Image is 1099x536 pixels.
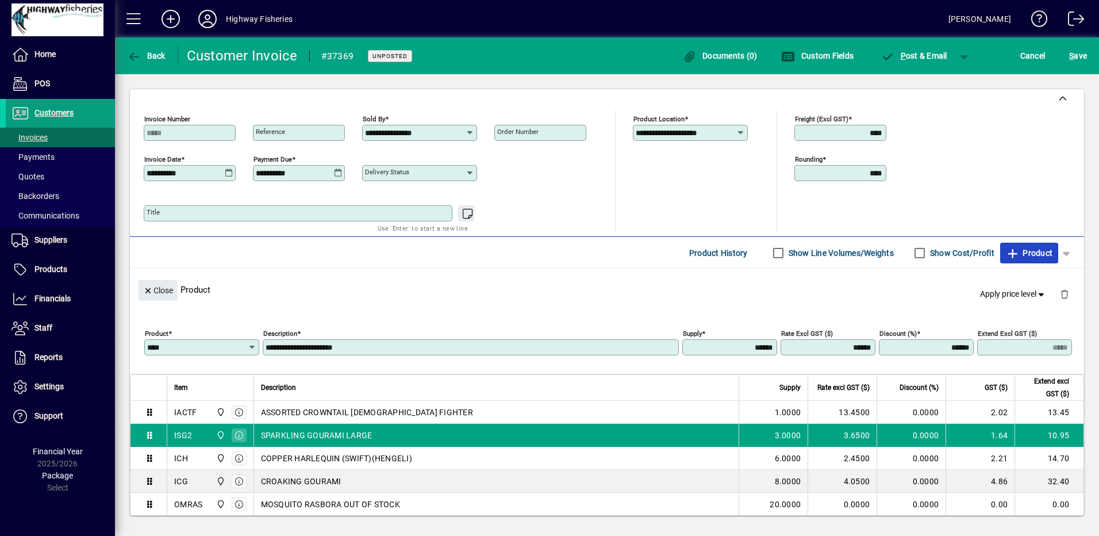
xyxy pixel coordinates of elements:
[6,285,115,313] a: Financials
[363,115,385,123] mat-label: Sold by
[11,192,59,201] span: Backorders
[781,51,854,60] span: Custom Fields
[817,381,870,394] span: Rate excl GST ($)
[881,51,947,60] span: ost & Email
[946,470,1015,493] td: 4.86
[683,330,702,338] mat-label: Supply
[6,343,115,372] a: Reports
[6,167,115,186] a: Quotes
[980,288,1047,300] span: Apply price level
[975,284,1051,305] button: Apply price level
[174,499,202,510] div: OMRAS
[633,115,685,123] mat-label: Product location
[815,407,870,418] div: 13.4500
[879,330,917,338] mat-label: Discount (%)
[778,45,856,66] button: Custom Fields
[213,406,226,419] span: Highway Fisheries Ltd
[779,381,801,394] span: Supply
[1006,244,1052,262] span: Product
[42,471,73,480] span: Package
[187,47,298,65] div: Customer Invoice
[174,430,192,441] div: ISG2
[795,155,823,163] mat-label: Rounding
[6,255,115,284] a: Products
[33,447,83,456] span: Financial Year
[6,128,115,147] a: Invoices
[877,424,946,447] td: 0.0000
[34,79,50,88] span: POS
[34,323,52,332] span: Staff
[786,247,894,259] label: Show Line Volumes/Weights
[1051,280,1078,308] button: Delete
[946,493,1015,516] td: 0.00
[6,402,115,431] a: Support
[34,353,63,362] span: Reports
[770,499,801,510] span: 20.0000
[174,476,188,487] div: ICG
[877,401,946,424] td: 0.0000
[946,424,1015,447] td: 1.64
[685,243,752,263] button: Product History
[174,381,188,394] span: Item
[6,373,115,401] a: Settings
[928,247,994,259] label: Show Cost/Profit
[1023,2,1048,40] a: Knowledge Base
[263,330,297,338] mat-label: Description
[6,40,115,69] a: Home
[261,499,400,510] span: MOSQUITO RASBORA OUT OF STOCK
[365,168,409,176] mat-label: Delivery status
[34,411,63,420] span: Support
[877,447,946,470] td: 0.0000
[174,407,197,418] div: IACTF
[1059,2,1085,40] a: Logout
[1051,289,1078,299] app-page-header-button: Delete
[34,265,67,274] span: Products
[261,430,372,441] span: SPARKLING GOURAMI LARGE
[1017,45,1048,66] button: Cancel
[948,10,1011,28] div: [PERSON_NAME]
[6,186,115,206] a: Backorders
[136,285,180,295] app-page-header-button: Close
[261,476,341,487] span: CROAKING GOURAMI
[815,499,870,510] div: 0.0000
[1066,45,1090,66] button: Save
[900,381,939,394] span: Discount (%)
[143,281,173,300] span: Close
[775,407,801,418] span: 1.0000
[877,493,946,516] td: 0.0000
[680,45,760,66] button: Documents (0)
[34,294,71,303] span: Financials
[1015,493,1083,516] td: 0.00
[34,382,64,391] span: Settings
[378,221,468,235] mat-hint: Use 'Enter' to start a new line
[6,147,115,167] a: Payments
[253,155,292,163] mat-label: Payment due
[6,314,115,343] a: Staff
[213,498,226,511] span: Highway Fisheries Ltd
[978,330,1037,338] mat-label: Extend excl GST ($)
[127,51,166,60] span: Back
[372,52,408,60] span: Unposted
[815,476,870,487] div: 4.0500
[875,45,953,66] button: Post & Email
[689,244,748,262] span: Product History
[795,115,848,123] mat-label: Freight (excl GST)
[213,429,226,442] span: Highway Fisheries Ltd
[321,47,354,66] div: #37369
[11,152,55,162] span: Payments
[775,476,801,487] span: 8.0000
[34,49,56,59] span: Home
[1015,470,1083,493] td: 32.40
[985,381,1008,394] span: GST ($)
[6,226,115,255] a: Suppliers
[147,208,160,216] mat-label: Title
[6,70,115,98] a: POS
[152,9,189,29] button: Add
[781,330,833,338] mat-label: Rate excl GST ($)
[946,401,1015,424] td: 2.02
[497,128,539,136] mat-label: Order number
[815,430,870,441] div: 3.6500
[261,407,473,418] span: ASSORTED CROWNTAIL [DEMOGRAPHIC_DATA] FIGHTER
[261,453,412,464] span: COPPER HARLEQUIN (SWIFT)(HENGELI)
[124,45,168,66] button: Back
